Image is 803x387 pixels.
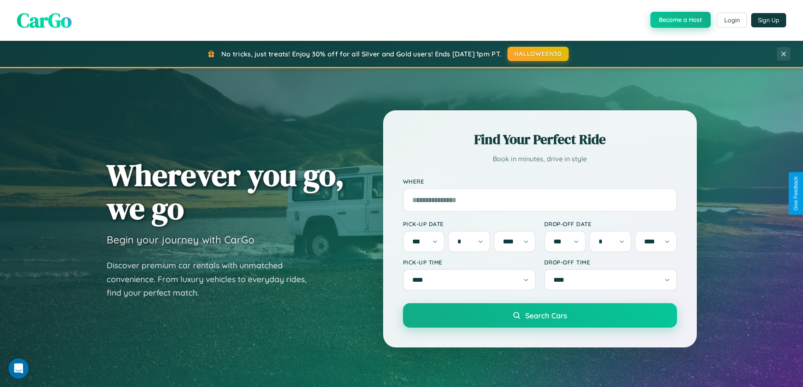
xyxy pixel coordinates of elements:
label: Pick-up Time [403,259,536,266]
span: Search Cars [525,311,567,320]
button: Become a Host [650,12,711,28]
label: Where [403,178,677,185]
div: Give Feedback [793,176,799,211]
h3: Begin your journey with CarGo [107,233,255,246]
button: HALLOWEEN30 [508,47,569,61]
span: No tricks, just treats! Enjoy 30% off for all Silver and Gold users! Ends [DATE] 1pm PT. [221,50,501,58]
button: Sign Up [751,13,786,27]
p: Book in minutes, drive in style [403,153,677,165]
label: Drop-off Date [544,220,677,227]
label: Pick-up Date [403,220,536,227]
iframe: Intercom live chat [8,358,29,379]
h2: Find Your Perfect Ride [403,130,677,149]
button: Login [717,13,747,28]
button: Search Cars [403,303,677,328]
label: Drop-off Time [544,259,677,266]
h1: Wherever you go, we go [107,158,344,225]
span: CarGo [17,6,72,34]
p: Discover premium car rentals with unmatched convenience. From luxury vehicles to everyday rides, ... [107,259,317,300]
